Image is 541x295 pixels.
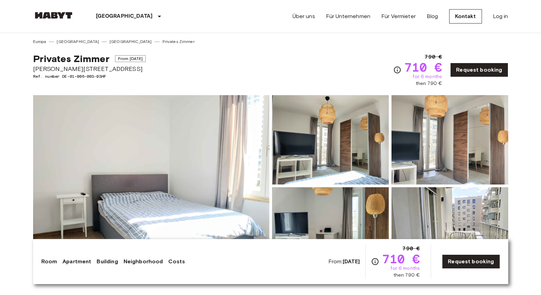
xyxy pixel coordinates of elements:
span: 790 € [425,53,442,61]
a: Für Unternehmen [326,12,370,20]
span: then 790 € [416,80,442,87]
svg: Check cost overview for full price breakdown. Please note that discounts apply to new joiners onl... [393,66,401,74]
span: then 790 € [394,272,420,279]
span: Ref. number DE-01-006-003-03HF [33,73,146,79]
a: Über uns [293,12,315,20]
span: for 6 months [413,73,442,80]
a: Privates Zimmer [162,39,195,45]
span: for 6 months [390,265,420,272]
img: Picture of unit DE-01-006-003-03HF [391,95,508,185]
span: 790 € [402,245,420,253]
a: Blog [427,12,438,20]
a: Costs [168,257,185,266]
a: Apartment [62,257,91,266]
a: Kontakt [449,9,482,24]
img: Picture of unit DE-01-006-003-03HF [272,187,389,277]
svg: Check cost overview for full price breakdown. Please note that discounts apply to new joiners onl... [371,257,379,266]
span: From [DATE] [115,55,146,62]
a: Request booking [442,254,500,269]
img: Habyt [33,12,74,19]
a: Neighborhood [124,257,163,266]
a: [GEOGRAPHIC_DATA] [110,39,152,45]
span: [PERSON_NAME][STREET_ADDRESS] [33,64,146,73]
a: Building [97,257,118,266]
a: Request booking [450,63,508,77]
span: 710 € [404,61,442,73]
a: [GEOGRAPHIC_DATA] [57,39,99,45]
a: Room [41,257,57,266]
span: Privates Zimmer [33,53,110,64]
a: Europa [33,39,46,45]
p: [GEOGRAPHIC_DATA] [96,12,153,20]
span: 710 € [382,253,420,265]
span: From: [328,258,360,265]
img: Marketing picture of unit DE-01-006-003-03HF [33,95,269,277]
b: [DATE] [343,258,360,265]
img: Picture of unit DE-01-006-003-03HF [391,187,508,277]
a: Für Vermieter [381,12,416,20]
a: Log in [493,12,508,20]
img: Picture of unit DE-01-006-003-03HF [272,95,389,185]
